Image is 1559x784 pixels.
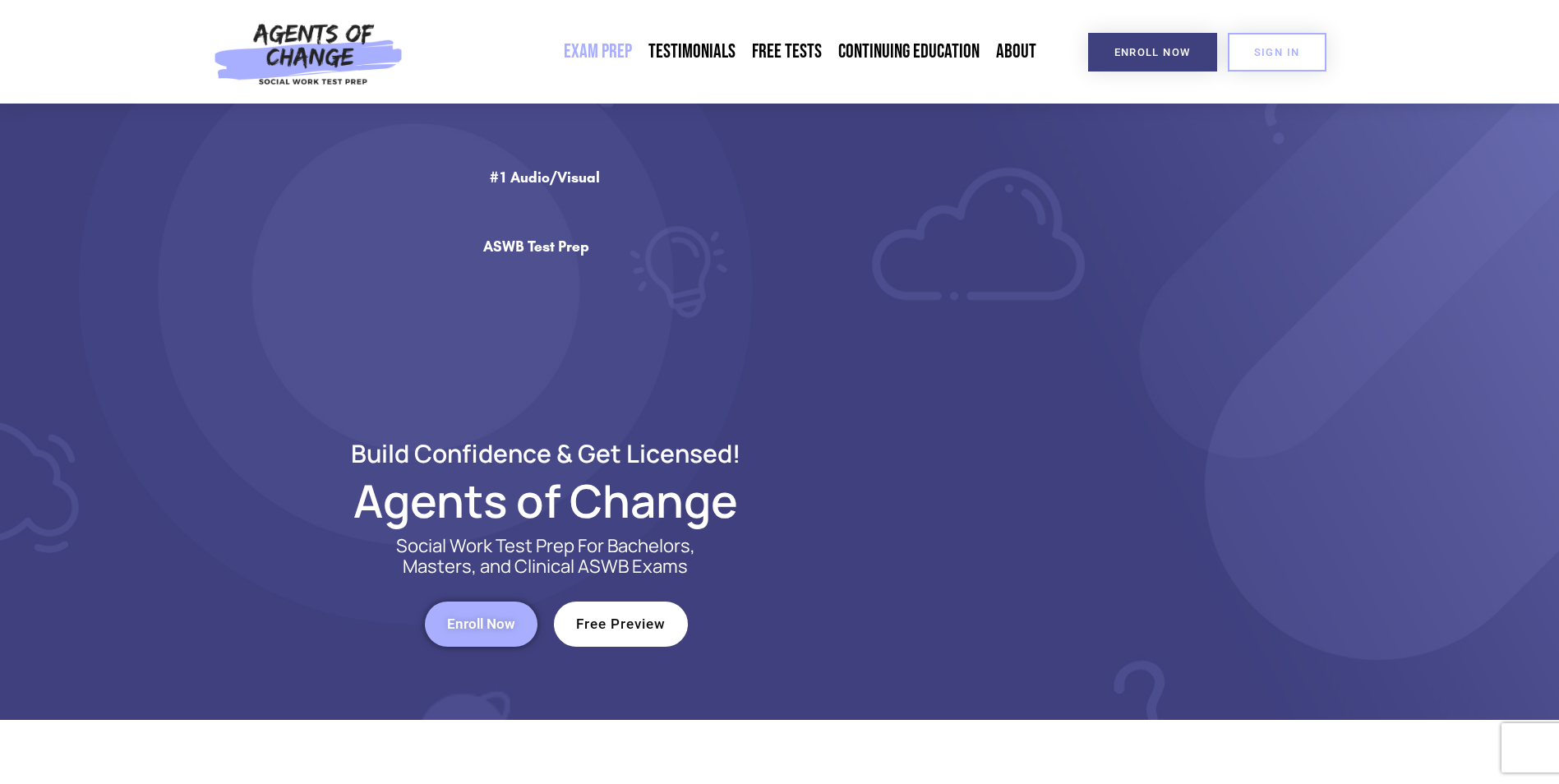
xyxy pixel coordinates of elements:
[850,104,1178,720] img: Website Image 1 (1)
[447,617,515,631] span: Enroll Now
[1088,33,1217,71] a: Enroll Now
[1228,33,1326,71] a: SIGN IN
[744,33,830,71] a: Free Tests
[483,168,607,433] div: #1 Audio/Visual ASWB Test Prep
[412,33,1045,71] nav: Menu
[1114,47,1191,58] span: Enroll Now
[377,536,714,577] p: Social Work Test Prep For Bachelors, Masters, and Clinical ASWB Exams
[988,33,1045,71] a: About
[830,33,988,71] a: Continuing Education
[556,33,640,71] a: Exam Prep
[1254,47,1300,58] span: SIGN IN
[576,617,666,631] span: Free Preview
[640,33,744,71] a: Testimonials
[311,482,780,519] h2: Agents of Change
[554,602,688,647] a: Free Preview
[311,441,780,465] h2: Build Confidence & Get Licensed!
[425,602,537,647] a: Enroll Now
